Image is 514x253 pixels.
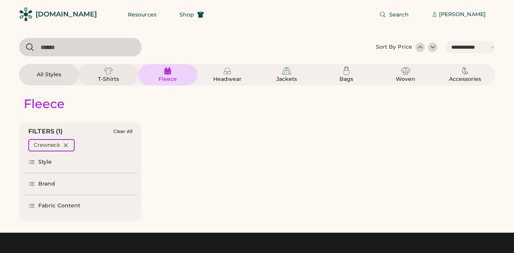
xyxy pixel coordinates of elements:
div: Sort By Price [376,43,412,51]
div: Clear All [113,129,132,134]
div: [PERSON_NAME] [439,11,486,18]
span: Search [389,12,409,17]
button: Shop [170,7,213,22]
div: T-Shirts [91,76,126,83]
div: Fleece [24,96,65,112]
img: T-Shirts Icon [104,66,113,76]
div: Bags [329,76,364,83]
div: FILTERS (1) [28,127,63,136]
img: Rendered Logo - Screens [19,8,33,21]
img: Fleece Icon [163,66,172,76]
img: Jackets Icon [282,66,291,76]
img: Bags Icon [342,66,351,76]
div: [DOMAIN_NAME] [36,10,97,19]
div: Fleece [150,76,185,83]
button: Search [370,7,418,22]
div: All Styles [32,71,66,79]
div: Crewneck [34,141,60,149]
img: Accessories Icon [460,66,470,76]
button: Resources [119,7,166,22]
img: Woven Icon [401,66,410,76]
div: Jackets [269,76,304,83]
div: Brand [38,180,55,188]
div: Woven [388,76,423,83]
span: Shop [179,12,194,17]
div: Accessories [448,76,482,83]
img: Headwear Icon [223,66,232,76]
div: Style [38,158,52,166]
div: Fabric Content [38,202,80,210]
div: Headwear [210,76,245,83]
